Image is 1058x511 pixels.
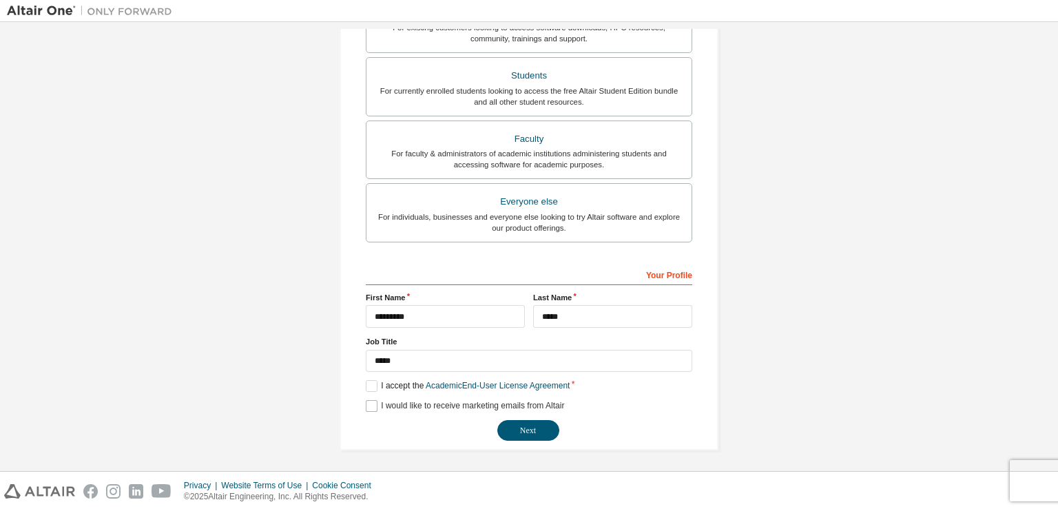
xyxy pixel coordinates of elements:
a: Academic End-User License Agreement [426,381,570,390]
img: youtube.svg [152,484,172,499]
label: Job Title [366,336,692,347]
label: Last Name [533,292,692,303]
div: For existing customers looking to access software downloads, HPC resources, community, trainings ... [375,22,683,44]
label: First Name [366,292,525,303]
div: Cookie Consent [312,480,379,491]
div: Privacy [184,480,221,491]
img: instagram.svg [106,484,121,499]
img: Altair One [7,4,179,18]
div: For individuals, businesses and everyone else looking to try Altair software and explore our prod... [375,211,683,233]
div: Your Profile [366,263,692,285]
div: Website Terms of Use [221,480,312,491]
div: For faculty & administrators of academic institutions administering students and accessing softwa... [375,148,683,170]
label: I would like to receive marketing emails from Altair [366,400,564,412]
img: altair_logo.svg [4,484,75,499]
p: © 2025 Altair Engineering, Inc. All Rights Reserved. [184,491,380,503]
div: Students [375,66,683,85]
div: Faculty [375,129,683,149]
div: For currently enrolled students looking to access the free Altair Student Edition bundle and all ... [375,85,683,107]
img: facebook.svg [83,484,98,499]
div: Everyone else [375,192,683,211]
label: I accept the [366,380,570,392]
button: Next [497,420,559,441]
img: linkedin.svg [129,484,143,499]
